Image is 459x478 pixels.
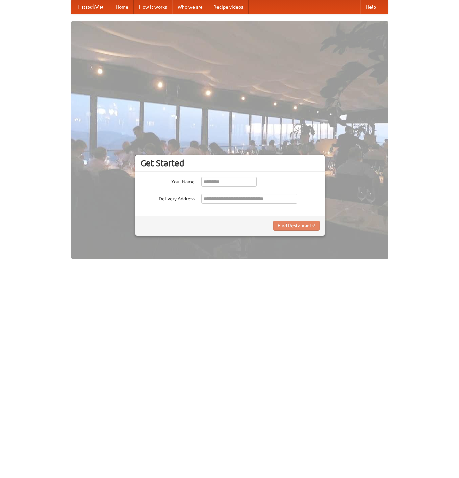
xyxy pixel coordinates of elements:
[208,0,249,14] a: Recipe videos
[134,0,172,14] a: How it works
[141,158,320,168] h3: Get Started
[71,0,110,14] a: FoodMe
[110,0,134,14] a: Home
[141,194,195,202] label: Delivery Address
[172,0,208,14] a: Who we are
[273,221,320,231] button: Find Restaurants!
[360,0,381,14] a: Help
[141,177,195,185] label: Your Name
